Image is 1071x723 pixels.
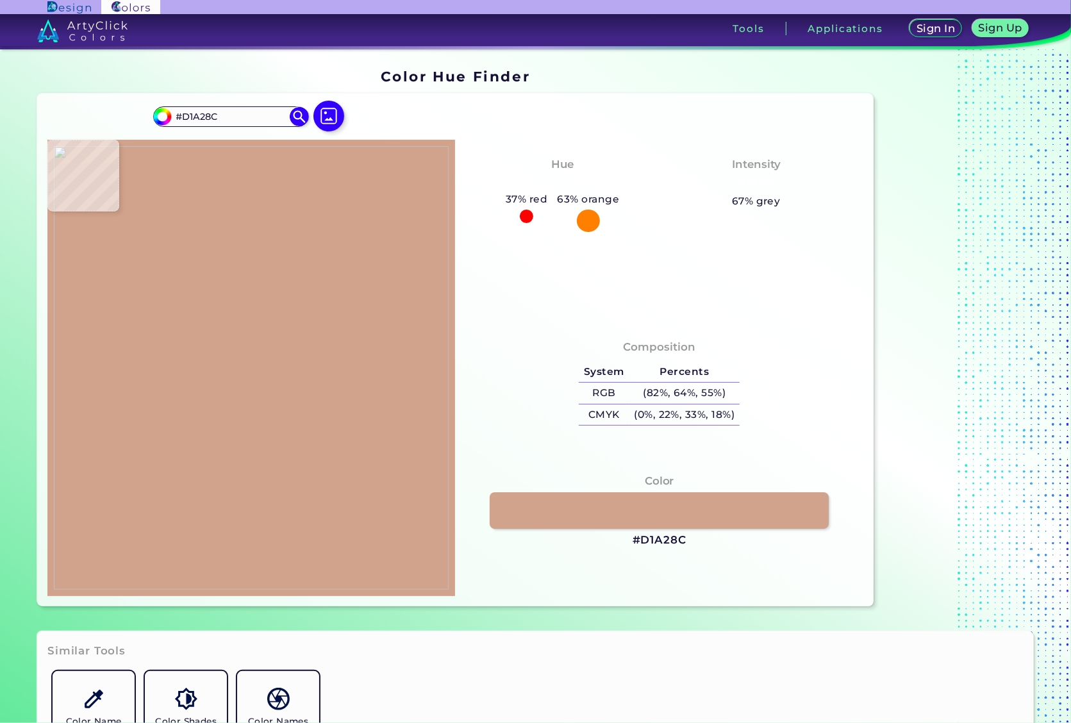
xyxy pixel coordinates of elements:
[629,361,740,383] h5: Percents
[83,688,105,710] img: icon_color_name_finder.svg
[47,1,90,13] img: ArtyClick Design logo
[629,383,740,404] h5: (82%, 64%, 55%)
[501,191,552,208] h5: 37% red
[623,338,695,356] h4: Composition
[732,155,781,174] h4: Intensity
[171,108,290,125] input: type color..
[808,24,883,33] h3: Applications
[918,24,953,33] h5: Sign In
[37,19,128,42] img: logo_artyclick_colors_white.svg
[267,688,290,710] img: icon_color_names_dictionary.svg
[579,404,629,426] h5: CMYK
[579,383,629,404] h5: RGB
[645,472,674,490] h4: Color
[551,155,574,174] h4: Hue
[732,193,781,210] h5: 67% grey
[732,176,780,191] h3: Pastel
[912,21,959,37] a: Sign In
[508,176,617,191] h3: Reddish Orange
[981,23,1020,33] h5: Sign Up
[54,146,449,590] img: a39e73a7-9ca0-499b-8d83-050b224e1b82
[579,361,629,383] h5: System
[290,107,309,126] img: icon search
[975,21,1025,37] a: Sign Up
[629,404,740,426] h5: (0%, 22%, 33%, 18%)
[552,191,624,208] h5: 63% orange
[633,533,686,548] h3: #D1A28C
[733,24,765,33] h3: Tools
[175,688,197,710] img: icon_color_shades.svg
[47,644,126,659] h3: Similar Tools
[381,67,530,86] h1: Color Hue Finder
[313,101,344,131] img: icon picture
